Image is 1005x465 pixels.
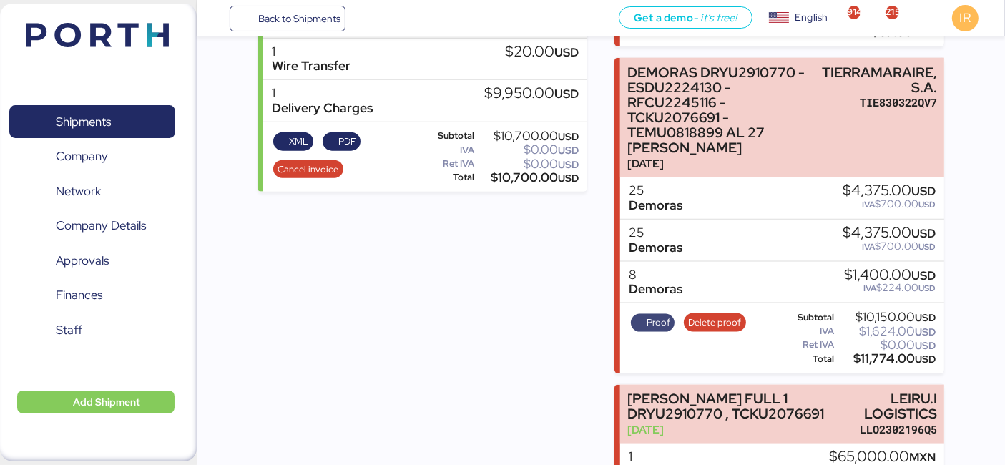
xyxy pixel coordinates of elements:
span: Delete proof [689,315,742,331]
span: USD [918,283,936,294]
a: Back to Shipments [230,6,346,31]
div: $11,774.00 [837,353,936,364]
div: IVA [781,326,834,336]
div: [PERSON_NAME] FULL 1 DRYU2910770 , TCKU2076691 [627,391,853,421]
span: USD [558,130,579,143]
button: XML [273,132,313,151]
div: Wire Transfer [272,59,350,74]
div: Ret IVA [424,159,474,169]
button: PDF [323,132,361,151]
a: Finances [9,279,175,312]
span: USD [554,86,579,102]
div: $9,950.00 [484,86,579,102]
a: Network [9,175,175,207]
span: USD [558,172,579,185]
span: Proof [647,315,670,331]
span: USD [911,225,936,241]
div: Subtotal [781,313,834,323]
div: TIE830322QV7 [822,95,938,110]
div: $20.00 [505,44,579,60]
span: Network [56,181,101,202]
button: Cancel invoice [273,160,343,179]
div: Demoras [629,240,682,255]
button: Menu [205,6,230,31]
div: 1 [272,44,350,59]
span: Finances [56,285,102,305]
span: USD [915,339,936,352]
span: Approvals [56,250,109,271]
div: $4,375.00 [843,225,936,241]
span: Company Details [56,215,146,236]
span: USD [911,268,936,283]
div: 25 [629,225,682,240]
span: USD [918,199,936,210]
div: $0.00 [477,159,579,170]
div: $10,700.00 [477,172,579,183]
span: Company [56,146,108,167]
div: English [795,10,828,25]
div: Ret IVA [781,340,834,350]
div: $65,000.00 [829,449,936,465]
div: $224.00 [844,283,936,293]
div: 1 [272,86,373,101]
span: USD [911,183,936,199]
span: USD [554,44,579,60]
div: $69.60 [845,27,936,38]
div: IVA [424,145,474,155]
a: Shipments [9,105,175,138]
div: $700.00 [843,199,936,210]
span: USD [915,325,936,338]
span: Shipments [56,112,111,132]
div: $0.00 [837,340,936,351]
div: LEIRU.I LOGISTICS [861,391,938,421]
div: $4,375.00 [843,183,936,199]
span: Staff [56,320,82,341]
div: $10,700.00 [477,131,579,142]
a: Approvals [9,244,175,277]
div: Demoras [629,282,682,297]
div: TIERRAMARAIRE, S.A. [822,65,938,95]
span: USD [915,311,936,324]
div: Demoras [629,198,682,213]
span: IR [960,9,971,27]
div: $1,624.00 [837,326,936,337]
button: Delete proof [684,313,746,332]
span: USD [918,241,936,253]
span: PDF [338,134,356,150]
div: $700.00 [843,241,936,252]
span: USD [915,353,936,366]
span: USD [558,158,579,171]
span: IVA [862,241,875,253]
span: Back to Shipments [258,10,340,27]
div: Delivery Charges [272,101,373,116]
span: XML [290,134,309,150]
span: IVA [862,199,875,210]
div: $1,400.00 [844,268,936,283]
span: IVA [863,283,876,294]
div: Subtotal [424,131,474,141]
div: Total [424,172,474,182]
div: LLO2302196Q5 [861,422,938,437]
a: Staff [9,313,175,346]
span: MXN [909,449,936,465]
span: USD [558,144,579,157]
span: Cancel invoice [278,162,339,177]
span: Add Shipment [73,393,140,411]
div: [DATE] [627,422,853,437]
div: 25 [629,183,682,198]
a: Company Details [9,210,175,243]
div: $0.00 [477,145,579,155]
div: $10,150.00 [837,312,936,323]
div: 1 [629,449,769,464]
div: [DATE] [627,156,815,171]
button: Proof [631,314,675,333]
button: Add Shipment [17,391,175,413]
div: 8 [629,268,682,283]
div: DEMORAS DRYU2910770 - ESDU2224130 - RFCU2245116 - TCKU2076691 - TEMU0818899 AL 27 [PERSON_NAME] [627,65,815,156]
span: MXN [913,26,936,39]
a: Company [9,140,175,173]
div: Total [781,354,834,364]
